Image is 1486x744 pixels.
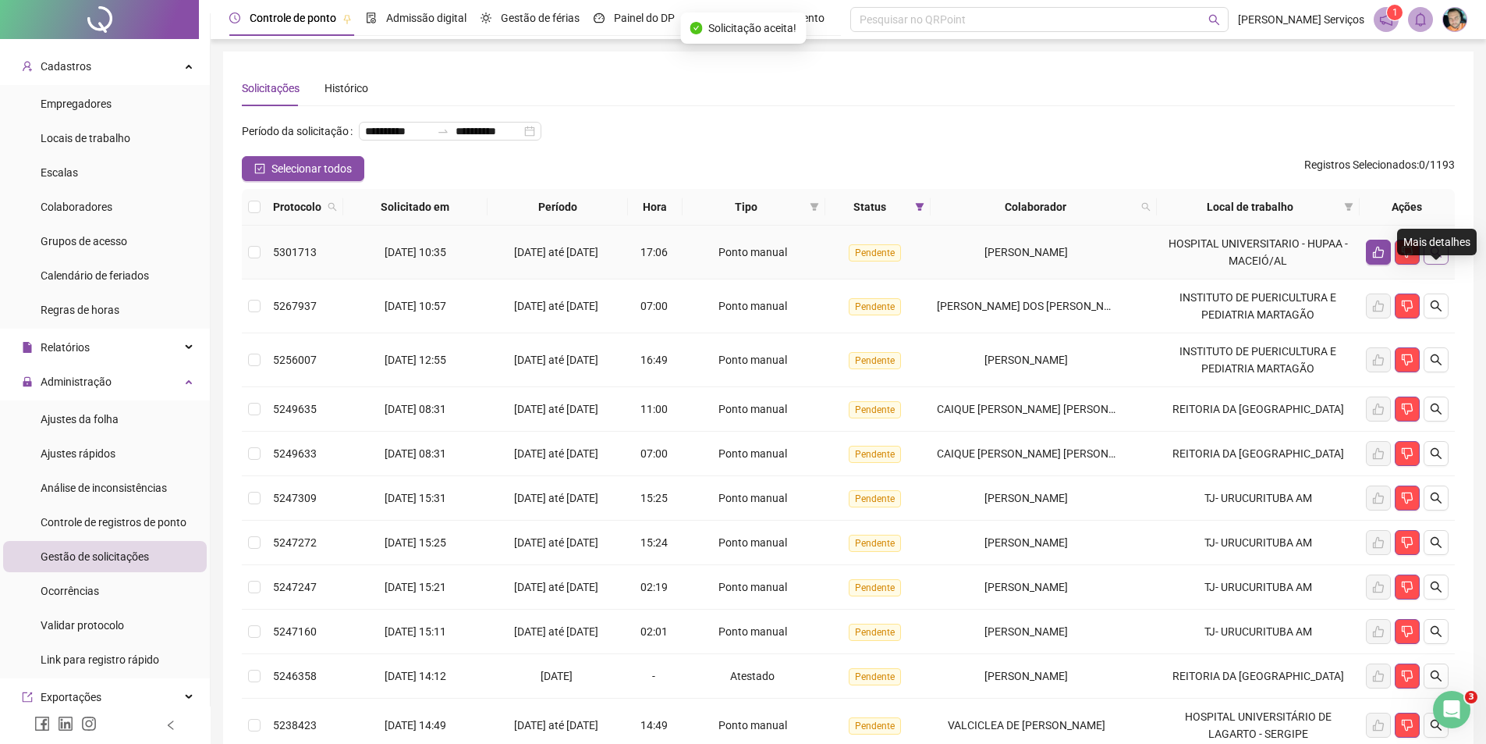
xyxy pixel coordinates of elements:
[385,300,446,312] span: [DATE] 10:57
[730,670,775,682] span: Atestado
[1157,432,1360,476] td: REITORIA DA [GEOGRAPHIC_DATA]
[385,447,446,460] span: [DATE] 08:31
[594,12,605,23] span: dashboard
[1238,11,1364,28] span: [PERSON_NAME] Serviços
[81,716,97,732] span: instagram
[1157,333,1360,387] td: INSTITUTO DE PUERICULTURA E PEDIATRIA MARTAGÃO
[1157,476,1360,521] td: TJ- URUCURITUBA AM
[41,60,91,73] span: Cadastros
[718,403,787,415] span: Ponto manual
[1163,198,1338,215] span: Local de trabalho
[1341,195,1357,219] span: filter
[273,719,317,732] span: 5238423
[254,163,265,174] span: check-square
[849,624,901,641] span: Pendente
[718,354,787,366] span: Ponto manual
[640,246,668,258] span: 17:06
[1157,279,1360,333] td: INSTITUTO DE PUERICULTURA E PEDIATRIA MARTAGÃO
[1430,670,1442,682] span: search
[41,166,78,179] span: Escalas
[849,490,901,507] span: Pendente
[849,535,901,552] span: Pendente
[385,354,446,366] span: [DATE] 12:55
[22,376,33,387] span: lock
[718,246,787,258] span: Ponto manual
[1157,565,1360,610] td: TJ- URUCURITUBA AM
[984,670,1068,682] span: [PERSON_NAME]
[718,536,787,549] span: Ponto manual
[718,447,787,460] span: Ponto manual
[681,14,690,23] span: pushpin
[718,719,787,732] span: Ponto manual
[514,719,598,732] span: [DATE] até [DATE]
[640,536,668,549] span: 15:24
[385,670,446,682] span: [DATE] 14:12
[1208,14,1220,26] span: search
[640,354,668,366] span: 16:49
[242,80,300,97] div: Solicitações
[1443,8,1466,31] img: 16970
[640,719,668,732] span: 14:49
[514,581,598,593] span: [DATE] até [DATE]
[1157,387,1360,432] td: REITORIA DA [GEOGRAPHIC_DATA]
[1138,195,1154,219] span: search
[849,352,901,369] span: Pendente
[912,195,927,219] span: filter
[937,198,1135,215] span: Colaborador
[325,195,340,219] span: search
[273,492,317,504] span: 5247309
[915,202,924,212] span: filter
[1401,300,1413,312] span: dislike
[984,625,1068,638] span: [PERSON_NAME]
[849,668,901,685] span: Pendente
[501,12,580,24] span: Gestão de férias
[640,403,668,415] span: 11:00
[366,12,377,23] span: file-done
[652,670,655,682] span: -
[1401,719,1413,732] span: dislike
[1430,536,1442,549] span: search
[689,198,803,215] span: Tipo
[273,354,317,366] span: 5256007
[849,579,901,596] span: Pendente
[1401,581,1413,593] span: dislike
[41,235,127,247] span: Grupos de acesso
[514,625,598,638] span: [DATE] até [DATE]
[725,12,825,24] span: Folha de pagamento
[984,581,1068,593] span: [PERSON_NAME]
[41,98,112,110] span: Empregadores
[385,536,446,549] span: [DATE] 15:25
[849,244,901,262] span: Pendente
[937,447,1147,460] span: CAIQUE [PERSON_NAME] [PERSON_NAME]
[1157,521,1360,565] td: TJ- URUCURITUBA AM
[640,300,668,312] span: 07:00
[1157,610,1360,654] td: TJ- URUCURITUBA AM
[41,653,159,666] span: Link para registro rápido
[984,536,1068,549] span: [PERSON_NAME]
[481,12,491,23] span: sun
[229,12,240,23] span: clock-circle
[690,22,702,34] span: check-circle
[1433,691,1470,728] iframe: Intercom live chat
[385,719,446,732] span: [DATE] 14:49
[488,189,628,226] th: Período
[718,300,787,312] span: Ponto manual
[41,516,186,529] span: Controle de registros de ponto
[1430,300,1442,312] span: search
[849,717,901,735] span: Pendente
[1430,403,1442,415] span: search
[41,376,112,388] span: Administração
[41,413,119,425] span: Ajustes da folha
[1157,654,1360,699] td: REITORIA DA [GEOGRAPHIC_DATA]
[718,581,787,593] span: Ponto manual
[273,536,317,549] span: 5247272
[1141,202,1151,212] span: search
[41,132,130,144] span: Locais de trabalho
[1304,158,1417,171] span: Registros Selecionados
[1366,198,1449,215] div: Ações
[343,189,488,226] th: Solicitado em
[628,189,683,226] th: Hora
[386,12,466,24] span: Admissão digital
[832,198,909,215] span: Status
[242,119,359,144] label: Período da solicitação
